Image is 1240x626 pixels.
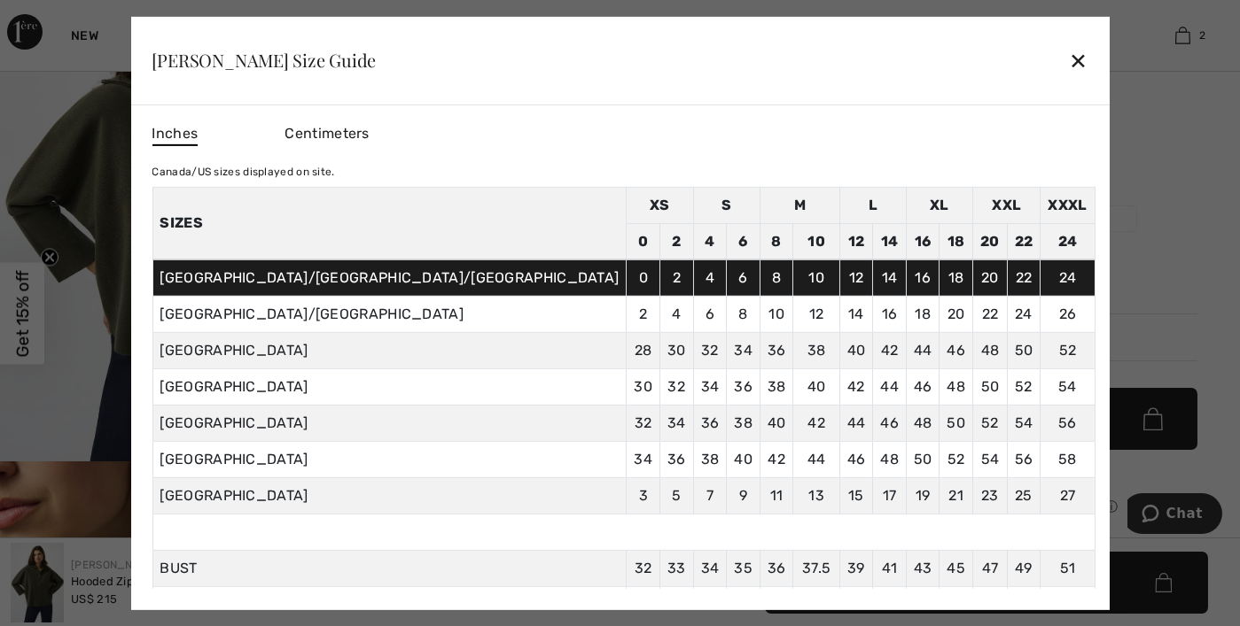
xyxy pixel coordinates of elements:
td: 4 [693,259,727,296]
td: 42 [839,368,873,405]
td: [GEOGRAPHIC_DATA] [152,405,627,441]
td: 27 [1041,477,1095,514]
td: 16 [906,223,940,259]
td: 16 [873,296,907,332]
th: Sizes [152,187,627,259]
td: 20 [940,296,973,332]
span: 49 [1015,559,1033,576]
td: [GEOGRAPHIC_DATA]/[GEOGRAPHIC_DATA]/[GEOGRAPHIC_DATA] [152,259,627,296]
td: 56 [1007,441,1041,477]
td: XS [627,187,693,223]
td: 9 [727,477,760,514]
td: WAIST [152,586,627,622]
td: 46 [873,405,907,441]
td: 3 [627,477,660,514]
td: 30 [660,332,694,368]
td: 46 [906,368,940,405]
td: 30 [627,368,660,405]
td: 42 [760,441,793,477]
td: 20 [973,259,1008,296]
td: 22 [1007,259,1041,296]
td: 21 [940,477,973,514]
td: XXXL [1041,187,1095,223]
td: 38 [693,441,727,477]
td: 26 [1041,296,1095,332]
td: 22 [1007,223,1041,259]
td: 34 [660,405,694,441]
td: 32 [627,405,660,441]
td: 0 [627,223,660,259]
td: 8 [760,223,793,259]
td: 38 [760,368,793,405]
td: 36 [760,332,793,368]
span: 34 [701,559,720,576]
span: 39 [847,559,865,576]
td: 8 [727,296,760,332]
td: 42 [793,405,839,441]
td: [GEOGRAPHIC_DATA]/[GEOGRAPHIC_DATA] [152,296,627,332]
td: 10 [793,223,839,259]
td: L [839,187,906,223]
span: 43 [914,559,932,576]
td: 52 [1007,368,1041,405]
td: 56 [1041,405,1095,441]
td: 52 [1041,332,1095,368]
td: 34 [693,368,727,405]
td: 6 [727,259,760,296]
td: M [760,187,839,223]
td: 54 [1041,368,1095,405]
td: 25 [1007,477,1041,514]
span: 41 [882,559,898,576]
td: 36 [727,368,760,405]
td: 12 [839,259,873,296]
span: 32 [635,559,652,576]
td: 50 [906,441,940,477]
span: Centimeters [285,124,369,141]
span: 51 [1060,559,1076,576]
td: 50 [940,405,973,441]
span: 45 [947,559,965,576]
td: 40 [727,441,760,477]
td: 40 [839,332,873,368]
td: 34 [727,332,760,368]
td: 32 [693,332,727,368]
td: 24 [1007,296,1041,332]
span: 37.5 [802,559,831,576]
td: [GEOGRAPHIC_DATA] [152,441,627,477]
td: 10 [760,296,793,332]
td: 10 [793,259,839,296]
td: 4 [660,296,694,332]
td: 44 [873,368,907,405]
td: 4 [693,223,727,259]
td: 6 [727,223,760,259]
td: 12 [839,223,873,259]
td: 15 [839,477,873,514]
td: 14 [839,296,873,332]
td: 11 [760,477,793,514]
td: 42 [873,332,907,368]
td: 17 [873,477,907,514]
td: 18 [906,296,940,332]
td: 18 [940,259,973,296]
td: XL [906,187,972,223]
td: 2 [660,259,694,296]
span: Chat [39,12,75,28]
td: 50 [973,368,1008,405]
td: 20 [973,223,1008,259]
td: 44 [793,441,839,477]
td: 19 [906,477,940,514]
td: 34 [627,441,660,477]
td: 46 [839,441,873,477]
td: 52 [973,405,1008,441]
td: 40 [793,368,839,405]
td: 24 [1041,259,1095,296]
td: 14 [873,223,907,259]
td: 22 [973,296,1008,332]
td: BUST [152,550,627,586]
td: 54 [973,441,1008,477]
td: 38 [727,405,760,441]
td: 50 [1007,332,1041,368]
td: 48 [973,332,1008,368]
td: 32 [660,368,694,405]
td: 48 [940,368,973,405]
